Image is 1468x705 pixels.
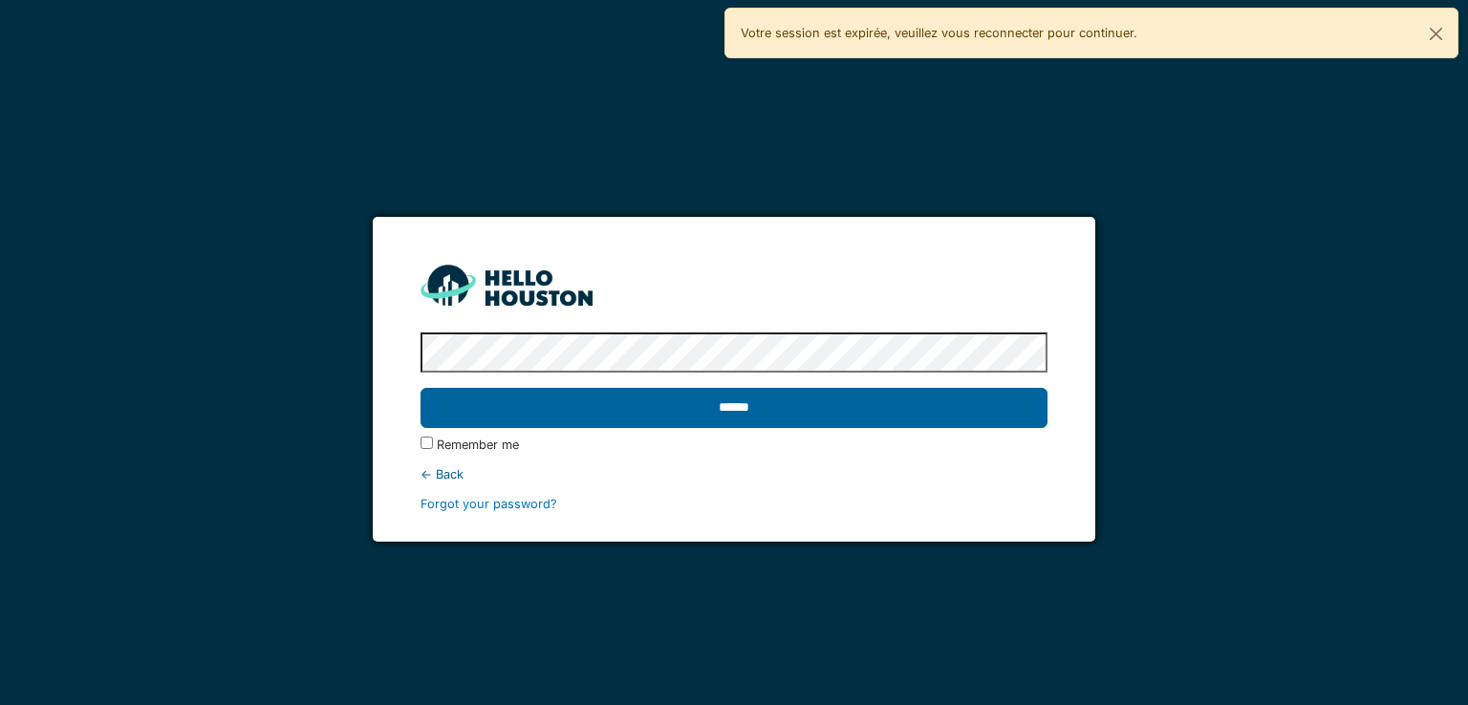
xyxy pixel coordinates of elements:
div: Votre session est expirée, veuillez vous reconnecter pour continuer. [724,8,1458,58]
button: Close [1414,9,1457,59]
img: HH_line-BYnF2_Hg.png [421,265,593,306]
a: Forgot your password? [421,497,557,511]
label: Remember me [437,436,519,454]
div: ← Back [421,465,1047,483]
